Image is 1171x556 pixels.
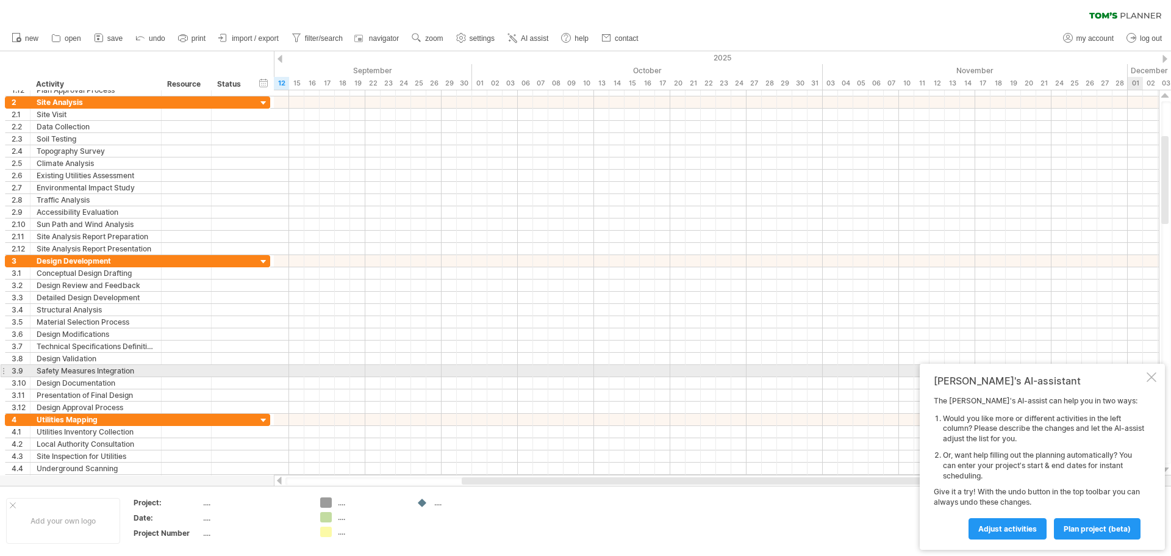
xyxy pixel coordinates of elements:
span: new [25,34,38,43]
div: Resource [167,78,204,90]
div: Existing Utilities Assessment [37,170,155,181]
div: Design Documentation [37,377,155,389]
div: Friday, 14 November 2025 [960,77,975,90]
span: filter/search [305,34,343,43]
div: Friday, 10 October 2025 [579,77,594,90]
div: Traffic Analysis [37,194,155,206]
div: Tuesday, 14 October 2025 [609,77,625,90]
div: Climate Analysis [37,157,155,169]
div: Structural Analysis [37,304,155,316]
span: plan project (beta) [1064,524,1131,533]
a: log out [1123,31,1166,46]
div: Monday, 3 November 2025 [823,77,838,90]
a: undo [132,31,169,46]
div: 3.6 [12,328,30,340]
div: Date: [134,513,201,523]
div: Monday, 6 October 2025 [518,77,533,90]
div: 2.8 [12,194,30,206]
div: Tuesday, 28 October 2025 [762,77,777,90]
a: save [91,31,126,46]
div: Friday, 21 November 2025 [1036,77,1051,90]
div: 3.5 [12,316,30,328]
span: open [65,34,81,43]
div: Wednesday, 26 November 2025 [1082,77,1097,90]
span: import / export [232,34,279,43]
a: filter/search [288,31,346,46]
div: .... [434,497,501,508]
div: Friday, 28 November 2025 [1112,77,1128,90]
a: my account [1060,31,1117,46]
div: .... [203,528,306,538]
div: Design Validation [37,353,155,364]
div: 3.4 [12,304,30,316]
div: Friday, 17 October 2025 [655,77,670,90]
div: Tuesday, 30 September 2025 [457,77,472,90]
div: Thursday, 16 October 2025 [640,77,655,90]
div: 3.8 [12,353,30,364]
div: Thursday, 6 November 2025 [868,77,884,90]
div: Thursday, 25 September 2025 [411,77,426,90]
a: AI assist [504,31,552,46]
span: settings [470,34,495,43]
div: Utilities Inventory Collection [37,426,155,438]
div: Tuesday, 11 November 2025 [914,77,929,90]
div: 3.7 [12,341,30,352]
div: Detailed Design Development [37,292,155,303]
span: Adjust activities [978,524,1037,533]
a: navigator [353,31,403,46]
div: 3.11 [12,389,30,401]
div: 3 [12,255,30,267]
div: Data Analysis and Interpretation [37,475,155,486]
div: Local Authority Consultation [37,438,155,450]
a: plan project (beta) [1054,518,1141,540]
div: Wednesday, 15 October 2025 [625,77,640,90]
div: Site Analysis [37,96,155,108]
div: Friday, 24 October 2025 [731,77,747,90]
span: my account [1076,34,1114,43]
a: zoom [409,31,446,46]
a: Adjust activities [969,518,1047,540]
div: The [PERSON_NAME]'s AI-assist can help you in two ways: Give it a try! With the undo button in th... [934,396,1144,539]
div: Tuesday, 16 September 2025 [304,77,320,90]
div: 2.4 [12,145,30,157]
div: October 2025 [472,64,823,77]
div: Utilities Mapping [37,414,155,425]
div: Presentation of Final Design [37,389,155,401]
span: navigator [369,34,399,43]
div: Tuesday, 23 September 2025 [381,77,396,90]
div: Monday, 15 September 2025 [289,77,304,90]
span: help [575,34,589,43]
div: Friday, 7 November 2025 [884,77,899,90]
a: settings [453,31,498,46]
div: 2.11 [12,231,30,242]
div: Wednesday, 19 November 2025 [1006,77,1021,90]
div: 4.4 [12,463,30,474]
span: save [107,34,123,43]
div: Wednesday, 12 November 2025 [929,77,945,90]
div: 2.10 [12,218,30,230]
div: 3.9 [12,365,30,377]
div: Project Number [134,528,201,538]
div: Design Approval Process [37,402,155,413]
div: Technical Specifications Definition [37,341,155,352]
div: Design Modifications [37,328,155,340]
a: print [175,31,209,46]
div: September 2025 [137,64,472,77]
div: Thursday, 30 October 2025 [792,77,808,90]
div: 4.2 [12,438,30,450]
div: Friday, 12 September 2025 [274,77,289,90]
a: contact [598,31,642,46]
div: .... [203,497,306,508]
div: Wednesday, 29 October 2025 [777,77,792,90]
div: Wednesday, 5 November 2025 [853,77,868,90]
div: 2.12 [12,243,30,255]
div: 4 [12,414,30,425]
div: Wednesday, 17 September 2025 [320,77,335,90]
div: 3.10 [12,377,30,389]
a: import / export [215,31,282,46]
div: Monday, 10 November 2025 [899,77,914,90]
div: Monday, 24 November 2025 [1051,77,1067,90]
div: Wednesday, 24 September 2025 [396,77,411,90]
div: Tuesday, 18 November 2025 [990,77,1006,90]
div: Environmental Impact Study [37,182,155,193]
